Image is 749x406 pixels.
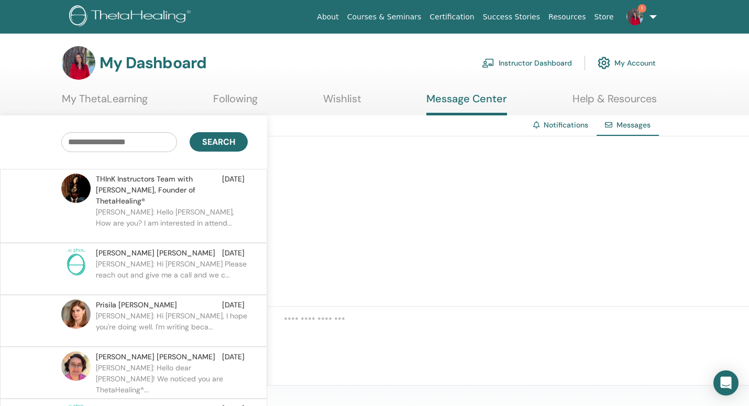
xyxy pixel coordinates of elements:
a: Success Stories [479,7,544,27]
a: Following [213,92,258,113]
img: default.jpg [61,351,91,381]
span: [DATE] [222,174,245,207]
a: Wishlist [323,92,361,113]
a: Certification [425,7,478,27]
img: default.jpg [62,46,95,80]
img: logo.png [69,5,194,29]
div: Open Intercom Messenger [713,370,739,396]
a: Help & Resources [572,92,657,113]
span: [DATE] [222,248,245,259]
a: My ThetaLearning [62,92,148,113]
a: About [313,7,343,27]
span: [DATE] [222,300,245,311]
img: chalkboard-teacher.svg [482,58,494,68]
img: default.jpg [61,300,91,329]
span: Search [202,136,235,147]
p: [PERSON_NAME]: Hi [PERSON_NAME], I hope you're doing well. I'm writing beca... [96,311,248,342]
span: Messages [616,120,651,130]
a: Instructor Dashboard [482,51,572,74]
a: Message Center [426,92,507,115]
h3: My Dashboard [100,54,206,72]
a: My Account [598,51,656,74]
span: [PERSON_NAME] [PERSON_NAME] [96,248,215,259]
span: [DATE] [222,351,245,362]
img: default.jpg [61,174,91,203]
a: Resources [544,7,590,27]
img: no-photo.png [61,248,91,277]
span: [PERSON_NAME] [PERSON_NAME] [96,351,215,362]
button: Search [190,132,248,152]
p: [PERSON_NAME]: Hi [PERSON_NAME] Please reach out and give me a call and we c... [96,259,248,290]
a: Notifications [544,120,588,130]
a: Courses & Seminars [343,7,426,27]
span: 1 [638,4,646,13]
img: default.jpg [626,8,643,25]
a: Store [590,7,618,27]
span: Prisila [PERSON_NAME] [96,300,177,311]
span: THInK Instructors Team with [PERSON_NAME], Founder of ThetaHealing® [96,174,222,207]
img: cog.svg [598,54,610,72]
p: [PERSON_NAME]: Hello dear [PERSON_NAME]! We noticed you are ThetaHealing®... [96,362,248,394]
p: [PERSON_NAME]: Hello [PERSON_NAME], How are you? I am interested in attend... [96,207,248,238]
